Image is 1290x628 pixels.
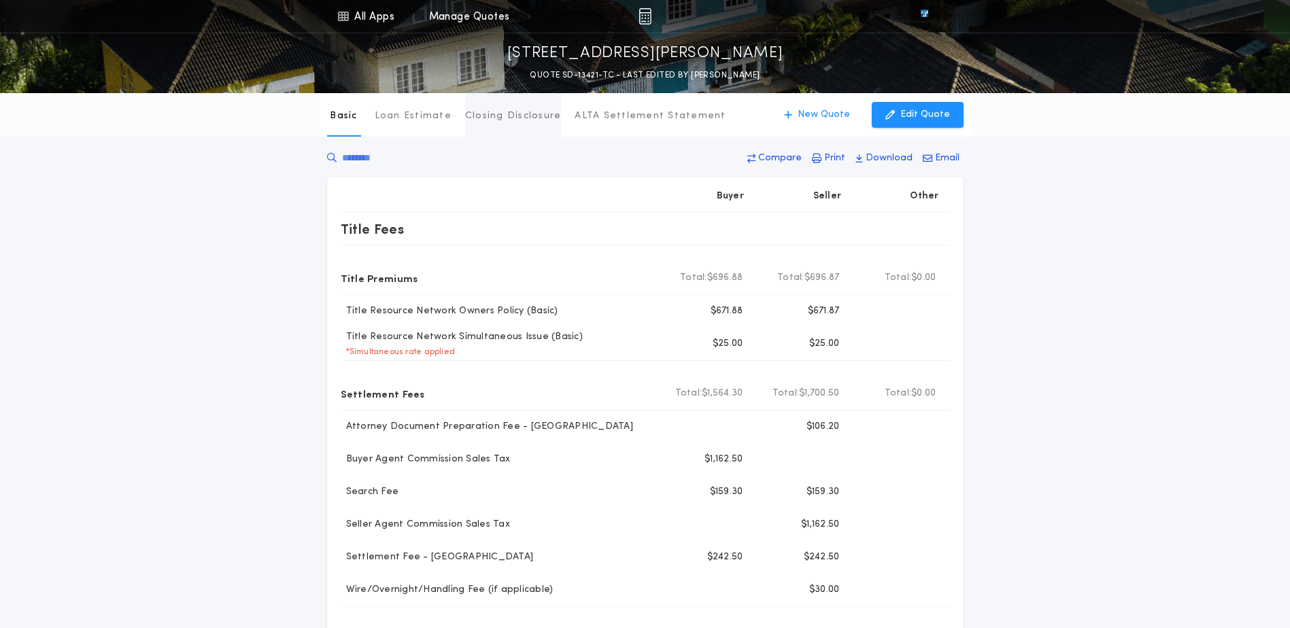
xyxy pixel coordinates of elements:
img: vs-icon [896,10,953,23]
p: Settlement Fees [341,383,425,404]
button: Edit Quote [872,102,964,128]
p: Other [910,190,938,203]
p: $1,162.50 [801,518,839,531]
span: $0.00 [911,271,936,285]
p: Buyer Agent Commission Sales Tax [341,453,511,466]
p: [STREET_ADDRESS][PERSON_NAME] [507,43,783,65]
p: Closing Disclosure [465,109,562,123]
p: $159.30 [807,485,840,499]
p: New Quote [798,108,850,122]
p: Seller Agent Commission Sales Tax [341,518,510,531]
p: QUOTE SD-13421-TC - LAST EDITED BY [PERSON_NAME] [530,69,760,82]
p: $242.50 [707,551,743,564]
img: img [639,8,651,24]
p: ALTA Settlement Statement [575,109,726,123]
p: Title Resource Network Simultaneous Issue (Basic) [341,330,583,344]
p: Loan Estimate [375,109,452,123]
p: Wire/Overnight/Handling Fee (if applicable) [341,583,554,597]
span: $0.00 [911,387,936,400]
b: Total: [885,387,912,400]
p: Buyer [717,190,744,203]
p: $671.88 [711,304,743,318]
p: $671.87 [808,304,840,318]
p: Seller [813,190,842,203]
b: Total: [885,271,912,285]
p: Attorney Document Preparation Fee - [GEOGRAPHIC_DATA] [341,420,633,434]
p: * Simultaneous rate applied [341,347,456,357]
p: $106.20 [807,420,840,434]
p: Title Fees [341,218,405,240]
span: $696.87 [804,271,840,285]
b: Total: [777,271,804,285]
b: Total: [680,271,707,285]
p: Title Premiums [341,267,418,289]
p: Title Resource Network Owners Policy (Basic) [341,304,558,318]
button: Download [851,146,917,171]
p: Email [935,152,960,165]
span: $696.88 [707,271,743,285]
button: Print [808,146,849,171]
p: $242.50 [804,551,840,564]
p: $25.00 [809,337,840,351]
button: Compare [743,146,806,171]
span: $1,564.30 [702,387,743,400]
p: $159.30 [710,485,743,499]
button: New Quote [770,102,864,128]
p: Compare [758,152,802,165]
p: Settlement Fee - [GEOGRAPHIC_DATA] [341,551,534,564]
p: $25.00 [713,337,743,351]
button: Email [919,146,964,171]
p: Basic [330,109,357,123]
p: $1,162.50 [705,453,743,466]
p: Edit Quote [900,108,950,122]
p: Print [824,152,845,165]
b: Total: [773,387,800,400]
b: Total: [675,387,702,400]
p: $30.00 [809,583,840,597]
p: Search Fee [341,485,399,499]
p: Download [866,152,913,165]
span: $1,700.50 [799,387,839,400]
